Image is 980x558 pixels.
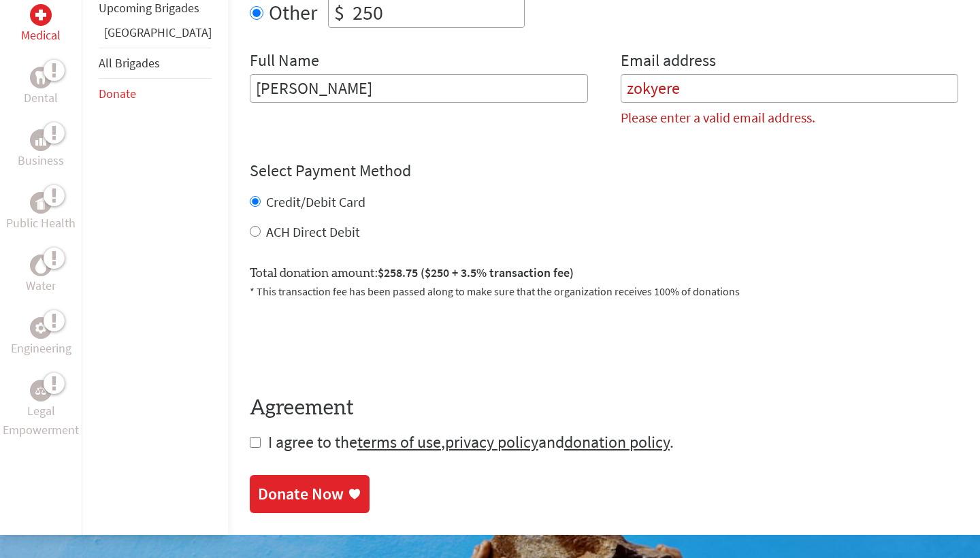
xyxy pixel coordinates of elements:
a: donation policy [564,431,670,453]
label: Credit/Debit Card [266,193,365,210]
li: Donate [99,79,212,109]
img: Dental [35,71,46,84]
div: Legal Empowerment [30,380,52,401]
p: Dental [24,88,58,108]
div: Donate Now [258,483,344,505]
div: Water [30,255,52,276]
p: * This transaction fee has been passed along to make sure that the organization receives 100% of ... [250,283,958,299]
a: Legal EmpowermentLegal Empowerment [3,380,79,440]
span: I agree to the , and . [268,431,674,453]
h4: Select Payment Method [250,160,958,182]
a: EngineeringEngineering [11,317,71,358]
a: BusinessBusiness [18,129,64,170]
img: Water [35,258,46,274]
p: Engineering [11,339,71,358]
iframe: reCAPTCHA [250,316,457,369]
div: Medical [30,4,52,26]
img: Business [35,135,46,146]
a: Donate Now [250,475,370,513]
div: Public Health [30,192,52,214]
input: Your Email [621,74,959,103]
p: Public Health [6,214,76,233]
p: Business [18,151,64,170]
p: Legal Empowerment [3,401,79,440]
li: Panama [99,23,212,48]
a: Public HealthPublic Health [6,192,76,233]
img: Public Health [35,196,46,210]
a: All Brigades [99,55,160,71]
p: Water [26,276,56,295]
label: ACH Direct Debit [266,223,360,240]
a: WaterWater [26,255,56,295]
h4: Agreement [250,396,958,421]
a: [GEOGRAPHIC_DATA] [104,24,212,40]
label: Total donation amount: [250,263,574,283]
img: Medical [35,10,46,20]
span: $258.75 ($250 + 3.5% transaction fee) [378,265,574,280]
div: Engineering [30,317,52,339]
a: terms of use [357,431,441,453]
a: privacy policy [445,431,538,453]
a: MedicalMedical [21,4,61,45]
div: Business [30,129,52,151]
p: Medical [21,26,61,45]
label: Full Name [250,50,319,74]
img: Engineering [35,323,46,333]
label: Email address [621,50,716,74]
a: DentalDental [24,67,58,108]
li: All Brigades [99,48,212,79]
a: Donate [99,86,136,101]
img: Legal Empowerment [35,387,46,395]
label: Please enter a valid email address. [621,108,815,127]
div: Dental [30,67,52,88]
input: Enter Full Name [250,74,588,103]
